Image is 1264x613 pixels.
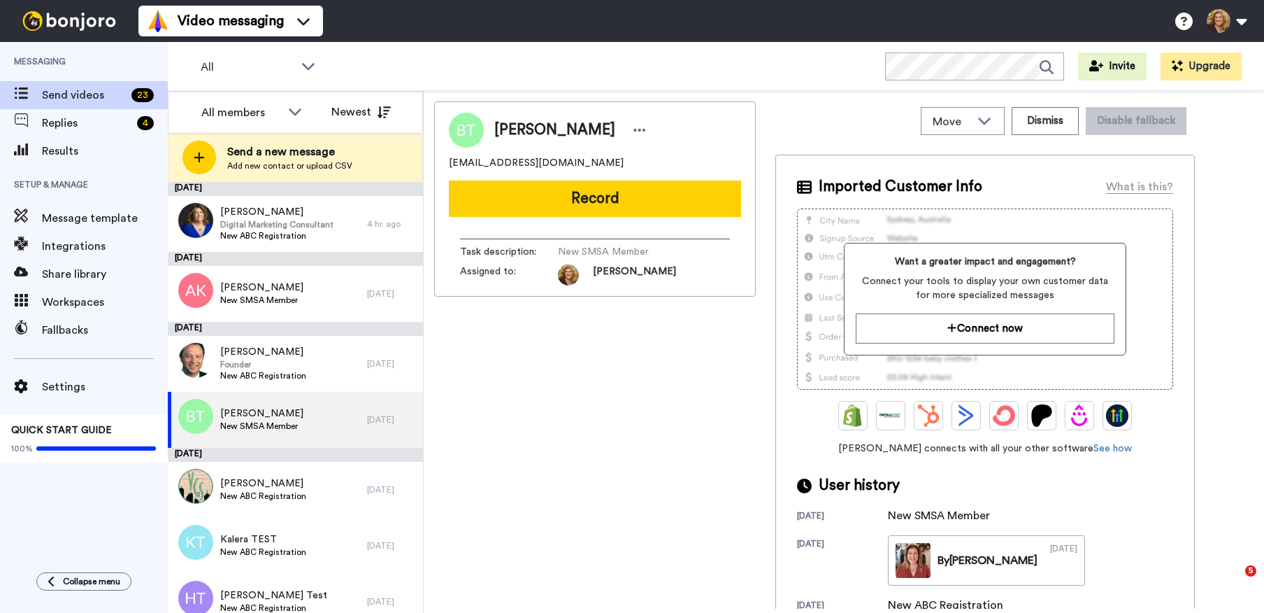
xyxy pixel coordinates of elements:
[201,104,281,121] div: All members
[593,265,676,286] span: [PERSON_NAME]
[178,343,213,378] img: c2d44184-0a6e-42a3-a98c-944bb5b952c0.jpg
[1086,107,1186,135] button: Disable fallback
[220,533,306,547] span: Kalera TEST
[227,143,352,160] span: Send a new message
[888,535,1085,586] a: By[PERSON_NAME][DATE]
[42,379,168,395] span: Settings
[1030,404,1053,427] img: Patreon
[178,11,284,31] span: Video messaging
[819,176,982,197] span: Imported Customer Info
[220,345,306,359] span: [PERSON_NAME]
[494,120,615,141] span: [PERSON_NAME]
[168,322,423,336] div: [DATE]
[63,576,120,587] span: Collapse menu
[17,11,122,31] img: bj-logo-header-white.svg
[1068,404,1091,427] img: Drip
[220,421,303,432] span: New SMSA Member
[42,87,126,104] span: Send videos
[1106,404,1128,427] img: GoHighLevel
[797,442,1173,456] span: [PERSON_NAME] connects with all your other software
[178,469,213,504] img: a21e843a-a170-4b90-9365-fb420707d4ff.jpg
[933,113,970,130] span: Move
[449,181,741,217] button: Record
[42,115,131,132] span: Replies
[220,205,333,219] span: [PERSON_NAME]
[558,245,691,259] span: New SMSA Member
[321,98,401,126] button: Newest
[220,230,333,241] span: New ABC Registration
[367,218,416,230] div: 4 hr. ago
[449,156,624,170] span: [EMAIL_ADDRESS][DOMAIN_NAME]
[42,322,168,339] span: Fallbacks
[42,266,168,283] span: Share library
[178,525,213,560] img: kt.png
[1050,543,1077,578] div: [DATE]
[367,358,416,369] div: [DATE]
[797,510,888,524] div: [DATE]
[42,143,168,160] span: Results
[460,245,558,259] span: Task description :
[888,507,990,524] div: New SMSA Member
[220,477,306,491] span: [PERSON_NAME]
[993,404,1015,427] img: ConvertKit
[137,116,154,130] div: 4
[220,589,327,603] span: [PERSON_NAME] Test
[367,596,416,607] div: [DATE]
[220,219,333,230] span: Digital Marketing Consultant
[367,288,416,300] div: [DATE]
[220,359,306,370] span: Founder
[856,313,1114,344] button: Connect now
[201,59,294,76] span: All
[1245,565,1256,577] span: 5
[11,425,112,435] span: QUICK START GUIDE
[917,404,940,427] img: Hubspot
[178,203,213,238] img: 18147760-86bf-477a-a33b-d6f09387eead.jpg
[955,404,977,427] img: ActiveCampaign
[42,294,168,311] span: Workspaces
[220,295,303,306] span: New SMSA Member
[36,572,131,591] button: Collapse menu
[856,255,1114,269] span: Want a greater impact and engagement?
[819,475,900,496] span: User history
[460,265,558,286] span: Assigned to:
[938,552,1037,569] div: By [PERSON_NAME]
[558,265,579,286] img: 774dacc1-bfc2-49e5-a2da-327ccaf1489a-1725045774.jpg
[178,273,213,308] img: ak.png
[367,414,416,425] div: [DATE]
[1078,52,1147,80] button: Invite
[842,404,864,427] img: Shopify
[367,540,416,551] div: [DATE]
[1106,178,1173,195] div: What is this?
[168,252,423,266] div: [DATE]
[879,404,902,427] img: Ontraport
[147,10,169,32] img: vm-color.svg
[797,538,888,586] div: [DATE]
[168,182,423,196] div: [DATE]
[220,281,303,295] span: [PERSON_NAME]
[367,484,416,495] div: [DATE]
[220,547,306,558] span: New ABC Registration
[42,238,168,255] span: Integrations
[220,491,306,502] span: New ABC Registration
[42,210,168,227] span: Message template
[1161,52,1242,80] button: Upgrade
[896,543,931,578] img: e974ae24-291e-4073-8084-63201682d729-thumb.jpg
[856,274,1114,302] span: Connect your tools to display your own customer data for more specialized messages
[131,88,154,102] div: 23
[11,443,33,454] span: 100%
[449,113,484,148] img: Image of Bridget Bc
[178,399,213,434] img: bt.png
[168,448,423,462] div: [DATE]
[1012,107,1079,135] button: Dismiss
[220,370,306,381] span: New ABC Registration
[220,407,303,421] span: [PERSON_NAME]
[1093,444,1132,453] a: See how
[1216,565,1250,599] iframe: Intercom live chat
[227,160,352,171] span: Add new contact or upload CSV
